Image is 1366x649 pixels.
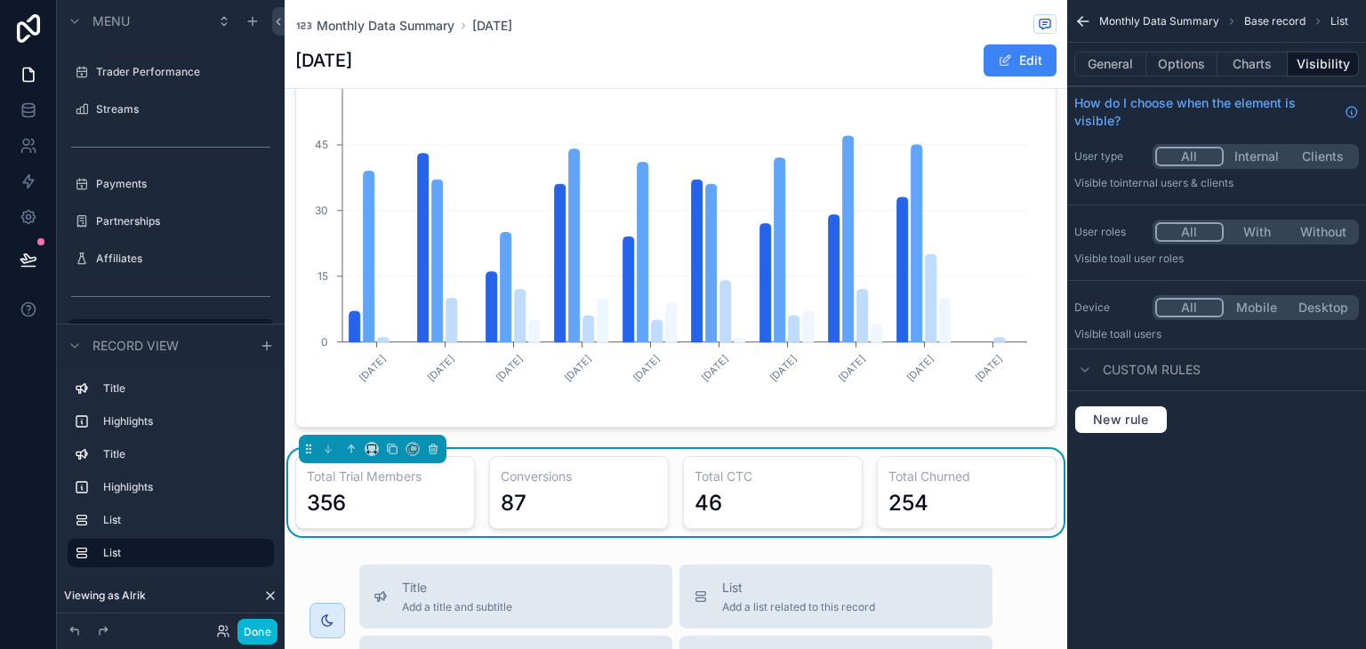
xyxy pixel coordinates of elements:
label: Title [103,381,267,396]
label: Highlights [103,414,267,429]
a: Monthly Data Summary [295,17,454,35]
button: All [1155,147,1224,166]
span: Monthly Data Summary [1099,14,1219,28]
span: Record view [92,337,179,355]
button: Without [1290,222,1356,242]
label: Title [103,447,267,461]
a: How do I choose when the element is visible? [1074,94,1359,130]
span: List [722,579,875,597]
span: Viewing as Alrik [64,589,146,603]
span: How do I choose when the element is visible? [1074,94,1338,130]
label: List [103,513,267,527]
a: [DATE] [472,17,512,35]
span: List [1330,14,1348,28]
h1: [DATE] [295,48,352,73]
button: Mobile [1224,298,1290,317]
p: Visible to [1074,176,1359,190]
h3: Total Trial Members [307,468,463,485]
label: Partnerships [96,214,270,228]
h3: Conversions [501,468,657,485]
label: List [103,546,260,560]
div: 254 [888,489,928,517]
span: Monthly Data Summary [317,17,454,35]
div: 87 [501,489,526,517]
div: scrollable content [57,366,285,585]
button: All [1155,222,1224,242]
button: Done [237,619,277,645]
label: Device [1074,300,1145,315]
button: Edit [984,44,1057,76]
label: Trader Performance [96,65,270,79]
span: Add a title and subtitle [402,600,512,614]
label: User type [1074,149,1145,164]
button: New rule [1074,405,1168,434]
label: Payments [96,177,270,191]
h3: Total CTC [695,468,851,485]
span: Menu [92,12,130,30]
button: Options [1146,52,1217,76]
div: 356 [307,489,346,517]
p: Visible to [1074,252,1359,266]
p: Visible to [1074,327,1359,341]
span: Custom rules [1103,361,1201,379]
span: Base record [1244,14,1306,28]
span: New rule [1086,412,1156,428]
div: 46 [695,489,722,517]
label: Affiliates [96,252,270,266]
label: User roles [1074,225,1145,239]
span: Internal users & clients [1120,176,1233,189]
h3: Total Churned [888,468,1045,485]
button: Clients [1290,147,1356,166]
button: Desktop [1290,298,1356,317]
button: General [1074,52,1146,76]
button: ListAdd a list related to this record [679,565,992,629]
button: With [1224,222,1290,242]
span: All user roles [1120,252,1184,265]
label: Streams [96,102,270,116]
button: Charts [1217,52,1289,76]
span: Add a list related to this record [722,600,875,614]
button: All [1155,298,1224,317]
button: TitleAdd a title and subtitle [359,565,672,629]
label: Highlights [103,480,267,494]
button: Visibility [1288,52,1359,76]
button: Internal [1224,147,1290,166]
span: Title [402,579,512,597]
span: all users [1120,327,1161,341]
